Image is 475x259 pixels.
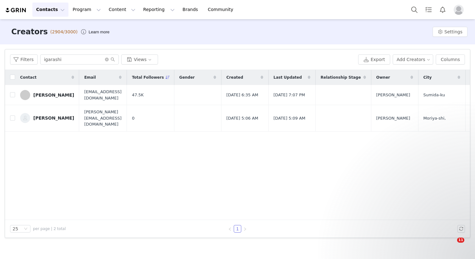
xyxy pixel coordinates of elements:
span: [PERSON_NAME] [376,115,410,121]
img: grin logo [5,7,27,13]
span: [PERSON_NAME][EMAIL_ADDRESS][DOMAIN_NAME] [84,109,122,127]
div: Tooltip anchor [87,29,111,35]
i: icon: left [228,227,232,231]
button: Search [407,3,421,17]
i: icon: down [24,227,28,231]
iframe: Intercom notifications message [343,198,469,242]
div: [PERSON_NAME] [33,93,74,98]
div: 25 [13,225,18,232]
a: 1 [234,225,241,232]
button: Filters [10,54,38,65]
span: Gender [179,75,195,80]
button: Views [121,54,158,65]
span: Owner [376,75,390,80]
span: Last Updated [274,75,302,80]
li: Previous Page [226,225,234,233]
span: Created [227,75,243,80]
span: 11 [457,238,464,243]
img: placeholder-profile.jpg [454,5,464,15]
span: [DATE] 6:35 AM [227,92,259,98]
span: Email [84,75,96,80]
button: Settings [433,27,467,37]
i: icon: search [111,57,115,62]
span: [PERSON_NAME] [376,92,410,98]
span: [DATE] 5:06 AM [227,115,259,121]
span: (2904/3000) [50,29,78,35]
h3: Creators [11,26,48,37]
img: bc864dda-c7cb-42c7-b093-af36a2862906--s.jpg [20,113,30,123]
a: [PERSON_NAME] [20,90,74,100]
span: 47.5K [132,92,144,98]
span: [DATE] 5:09 AM [274,115,306,121]
span: Moriya-shi, [423,115,446,121]
a: Tasks [422,3,435,17]
iframe: Intercom live chat [444,238,459,253]
a: Brands [179,3,204,17]
span: Relationship Stage [321,75,361,80]
button: Content [105,3,139,17]
span: Contact [20,75,36,80]
i: icon: close-circle [105,58,109,61]
button: Add Creators [393,54,434,65]
span: per page | 2 total [33,226,66,232]
li: Next Page [241,225,249,233]
i: icon: right [243,227,247,231]
span: City [423,75,432,80]
button: Profile [450,5,470,15]
span: 0 [132,115,134,121]
button: Reporting [139,3,178,17]
button: Notifications [436,3,450,17]
button: Export [358,54,390,65]
a: [PERSON_NAME] [20,113,74,123]
button: Program [69,3,105,17]
div: [PERSON_NAME] [33,115,74,121]
span: Total Followers [132,75,164,80]
input: Search... [40,54,119,65]
span: [EMAIL_ADDRESS][DOMAIN_NAME] [84,89,122,101]
button: Columns [436,54,465,65]
a: Community [204,3,240,17]
span: Sumida-ku [423,92,445,98]
button: Contacts [32,3,68,17]
span: [DATE] 7:07 PM [274,92,305,98]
